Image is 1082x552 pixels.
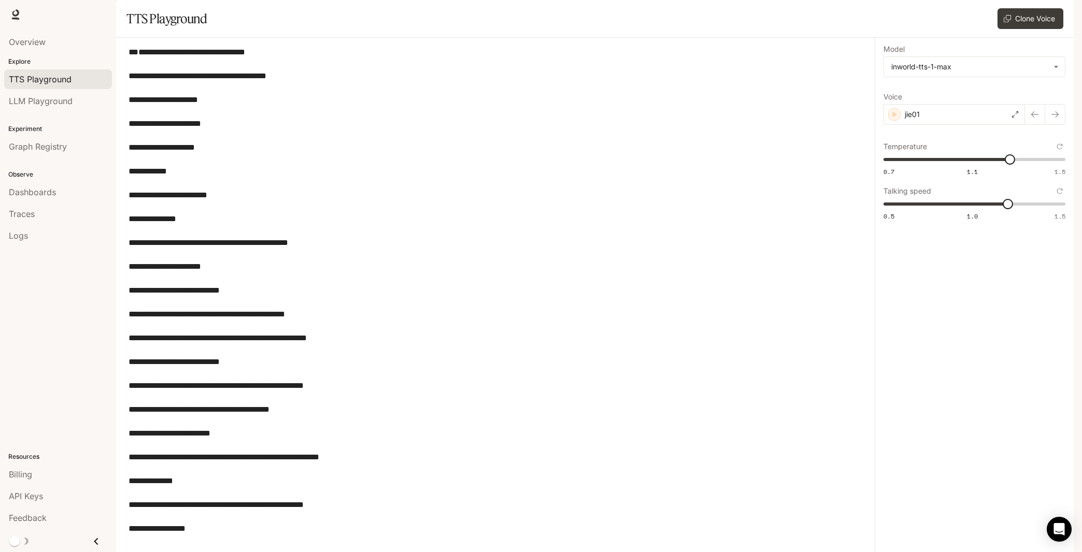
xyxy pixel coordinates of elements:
[883,143,927,150] p: Temperature
[883,93,902,100] p: Voice
[1055,212,1065,221] span: 1.5
[1054,141,1065,152] button: Reset to default
[997,8,1063,29] button: Clone Voice
[1055,167,1065,176] span: 1.5
[967,167,978,176] span: 1.1
[1054,185,1065,197] button: Reset to default
[967,212,978,221] span: 1.0
[891,62,1048,72] div: inworld-tts-1-max
[905,109,920,120] p: jie01
[883,167,894,176] span: 0.7
[884,57,1065,77] div: inworld-tts-1-max
[883,46,905,53] p: Model
[127,8,207,29] h1: TTS Playground
[1047,517,1072,542] div: Open Intercom Messenger
[883,212,894,221] span: 0.5
[883,187,931,195] p: Talking speed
